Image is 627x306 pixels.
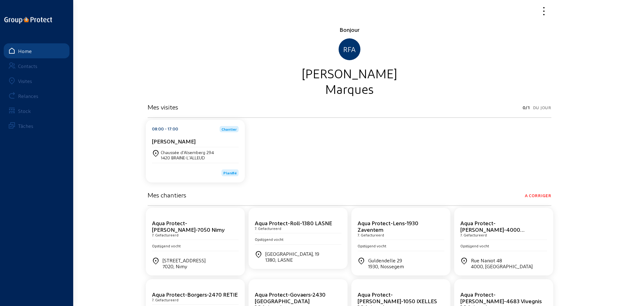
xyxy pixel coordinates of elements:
[255,291,325,304] cam-card-title: Aqua Protect-Govaers-2430 [GEOGRAPHIC_DATA]
[4,73,69,88] a: Visites
[148,191,186,199] h3: Mes chantiers
[460,220,525,239] cam-card-title: Aqua Protect-[PERSON_NAME]-4000 [GEOGRAPHIC_DATA]
[148,26,551,33] div: Bonjour
[221,127,237,131] span: Chantier
[148,103,178,111] h3: Mes visites
[152,220,225,233] cam-card-title: Aqua Protect-[PERSON_NAME]-7050 Nimy
[18,78,32,84] div: Visites
[265,251,319,263] div: [GEOGRAPHIC_DATA], 19
[148,81,551,96] div: Marques
[471,257,533,269] div: Rue Naniot 48
[368,263,404,269] div: 1930, Nossegem
[525,191,551,200] span: A corriger
[358,233,384,237] cam-card-subtitle: 7. Gefactureerd
[148,65,551,81] div: [PERSON_NAME]
[522,103,530,112] span: 0/1
[18,63,37,69] div: Contacts
[152,138,196,144] cam-card-title: [PERSON_NAME]
[4,43,69,58] a: Home
[265,257,319,263] div: 1380, LASNE
[152,126,178,132] div: 08:00 - 17:00
[4,118,69,133] a: Tâches
[460,233,487,237] cam-card-subtitle: 7. Gefactureerd
[152,233,178,237] cam-card-subtitle: 7. Gefactureerd
[460,291,542,304] cam-card-title: Aqua Protect-[PERSON_NAME]-4683 Vivegnis
[358,291,437,304] cam-card-title: Aqua Protect-[PERSON_NAME]-1050 IXELLES
[4,88,69,103] a: Relances
[368,257,404,269] div: Guldendelle 29
[358,244,386,248] span: Opstijgend vocht
[18,123,33,129] div: Tâches
[255,237,283,241] span: Opstijgend vocht
[4,17,52,24] img: logo-oneline.png
[152,291,238,298] cam-card-title: Aqua Protect-Borgers-2470 RETIE
[255,226,281,231] cam-card-subtitle: 7. Gefactureerd
[163,263,206,269] div: 7020, Nimy
[18,108,31,114] div: Stock
[163,257,206,269] div: [STREET_ADDRESS]
[255,220,332,226] cam-card-title: Aqua Protect-Roll-1380 LASNE
[152,244,181,248] span: Opstijgend vocht
[161,150,214,155] div: Chaussée d'Alsemberg 294
[223,171,237,175] span: Planifié
[358,220,418,233] cam-card-title: Aqua Protect-Lens-1930 Zaventem
[533,103,551,112] span: Du jour
[18,93,38,99] div: Relances
[152,298,178,302] cam-card-subtitle: 7. Gefactureerd
[460,244,489,248] span: Opstijgend vocht
[339,38,360,60] div: RFA
[471,263,533,269] div: 4000, [GEOGRAPHIC_DATA]
[18,48,32,54] div: Home
[4,58,69,73] a: Contacts
[4,103,69,118] a: Stock
[161,155,214,160] div: 1420 BRAINE-L'ALLEUD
